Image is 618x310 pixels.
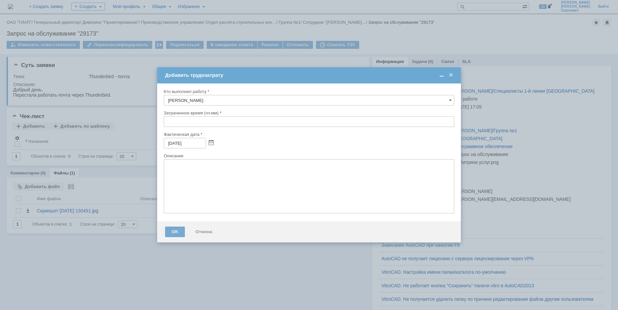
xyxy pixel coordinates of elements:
[438,72,445,78] span: Свернуть (Ctrl + M)
[164,154,453,158] div: Описание
[164,111,453,115] div: Затраченное время (чч:мм)
[165,72,454,78] div: Добавить трудозатрату
[164,132,453,137] div: Фактическая дата
[448,72,454,78] span: Закрыть
[164,89,453,94] div: Кто выполнил работу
